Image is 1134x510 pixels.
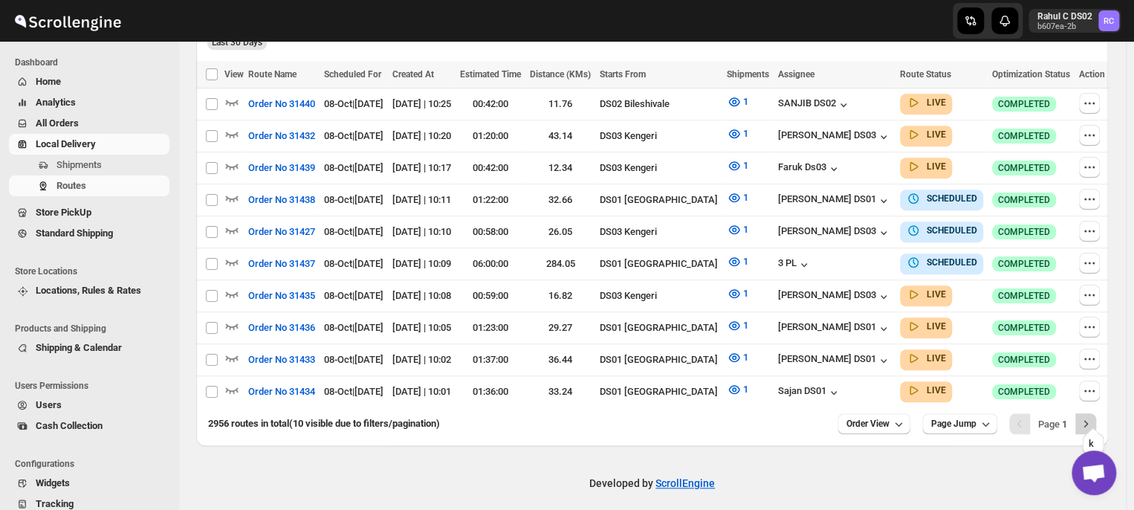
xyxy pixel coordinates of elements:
button: [PERSON_NAME] DS03 [778,289,891,304]
button: 1 [718,346,757,369]
span: Route Name [248,69,297,80]
button: SANJIB DS02 [778,97,851,112]
span: COMPLETED [998,290,1050,302]
b: LIVE [927,385,946,396]
div: [DATE] | 10:20 [392,129,451,143]
span: Tracking [36,498,74,509]
button: Shipments [9,155,169,175]
button: SCHEDULED [906,255,977,270]
span: 08-Oct | [DATE] [324,386,383,397]
span: 1 [743,320,748,331]
b: LIVE [927,161,946,172]
span: Created At [392,69,434,80]
span: Page Jump [931,418,976,430]
div: DS01 [GEOGRAPHIC_DATA] [600,320,718,335]
button: [PERSON_NAME] DS03 [778,129,891,144]
div: 284.05 [530,256,591,271]
button: Order View [837,413,910,434]
span: COMPLETED [998,386,1050,398]
button: 1 [718,218,757,242]
span: Scheduled For [324,69,381,80]
button: 1 [718,282,757,306]
span: Assignee [778,69,814,80]
span: Store Locations [15,265,171,277]
b: LIVE [927,321,946,332]
button: LIVE [906,159,946,174]
div: 26.05 [530,225,591,239]
button: 1 [718,314,757,338]
div: 01:36:00 [460,384,521,399]
button: Order No 31440 [239,92,324,116]
button: Next [1075,413,1096,434]
span: Users Permissions [15,380,171,392]
nav: Pagination [1009,413,1096,434]
button: 1 [718,154,757,178]
div: [DATE] | 10:09 [392,256,451,271]
button: Cash Collection [9,416,169,436]
button: Order No 31432 [239,124,324,148]
button: [PERSON_NAME] DS03 [778,225,891,240]
div: DS02 Bileshivale [600,97,718,112]
div: [PERSON_NAME] DS01 [778,321,891,336]
span: Shipping & Calendar [36,342,122,353]
div: 11.76 [530,97,591,112]
span: COMPLETED [998,258,1050,270]
span: Estimated Time [460,69,521,80]
span: 2956 routes in total (10 visible due to filters/pagination) [208,418,440,429]
span: 1 [743,288,748,299]
div: 32.66 [530,193,591,207]
b: LIVE [927,97,946,108]
span: Order No 31433 [248,352,315,367]
button: Page Jump [922,413,997,434]
button: Faruk Ds03 [778,161,841,176]
div: DS01 [GEOGRAPHIC_DATA] [600,352,718,367]
button: [PERSON_NAME] DS01 [778,193,891,208]
div: 01:22:00 [460,193,521,207]
button: 1 [718,122,757,146]
button: LIVE [906,319,946,334]
button: 1 [718,378,757,401]
div: 36.44 [530,352,591,367]
button: Order No 31427 [239,220,324,244]
span: 1 [743,160,748,171]
button: Order No 31436 [239,316,324,340]
span: Home [36,76,61,87]
span: Order No 31434 [248,384,315,399]
a: ScrollEngine [655,477,715,489]
div: 29.27 [530,320,591,335]
span: All Orders [36,117,79,129]
button: 1 [718,90,757,114]
span: 1 [743,192,748,203]
span: 1 [743,352,748,363]
span: Routes [56,180,86,191]
button: Analytics [9,92,169,113]
div: 01:37:00 [460,352,521,367]
button: SCHEDULED [906,223,977,238]
span: COMPLETED [998,322,1050,334]
div: 33.24 [530,384,591,399]
div: 00:42:00 [460,97,521,112]
span: Order No 31438 [248,193,315,207]
span: Starts From [600,69,646,80]
text: RC [1104,16,1114,26]
button: Sajan DS01 [778,385,841,400]
button: Order No 31437 [239,252,324,276]
span: Store PickUp [36,207,91,218]
div: DS03 Kengeri [600,129,718,143]
div: 01:23:00 [460,320,521,335]
button: User menu [1028,9,1121,33]
p: Developed by [589,476,715,491]
span: 1 [743,128,748,139]
div: 43.14 [530,129,591,143]
div: 01:20:00 [460,129,521,143]
div: [DATE] | 10:02 [392,352,451,367]
span: 08-Oct | [DATE] [324,322,383,333]
span: Order View [846,418,890,430]
span: Dashboard [15,57,171,68]
span: COMPLETED [998,226,1050,238]
span: 08-Oct | [DATE] [324,130,383,141]
img: ScrollEngine [12,2,123,39]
